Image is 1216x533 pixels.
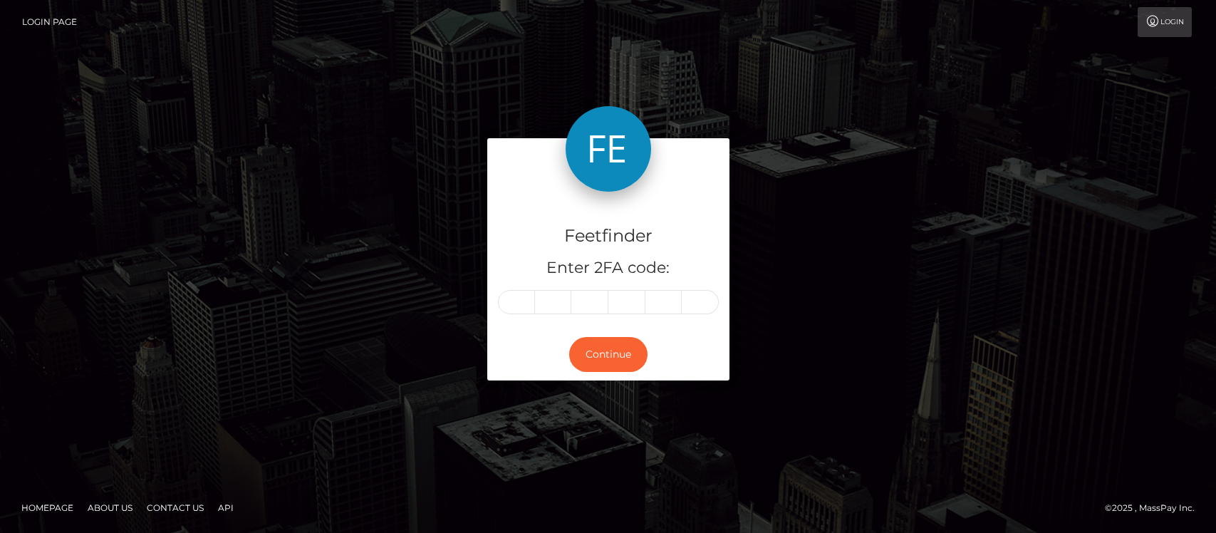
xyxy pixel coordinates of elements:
a: Contact Us [141,497,209,519]
a: Login [1138,7,1192,37]
h4: Feetfinder [498,224,719,249]
a: About Us [82,497,138,519]
button: Continue [569,337,648,372]
div: © 2025 , MassPay Inc. [1105,500,1205,516]
a: API [212,497,239,519]
img: Feetfinder [566,106,651,192]
h5: Enter 2FA code: [498,257,719,279]
a: Login Page [22,7,77,37]
a: Homepage [16,497,79,519]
